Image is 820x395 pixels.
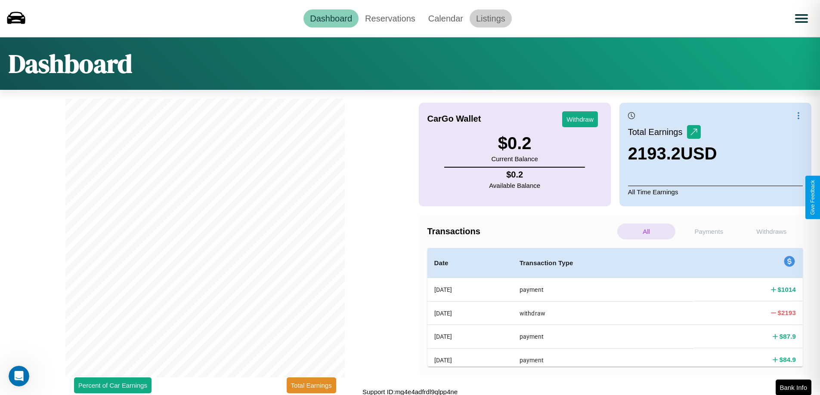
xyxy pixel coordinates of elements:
[422,9,470,28] a: Calendar
[780,355,796,364] h4: $ 84.9
[743,224,801,239] p: Withdraws
[427,325,513,348] th: [DATE]
[427,348,513,371] th: [DATE]
[780,332,796,341] h4: $ 87.9
[303,9,359,28] a: Dashboard
[628,186,803,198] p: All Time Earnings
[427,114,481,124] h4: CarGo Wallet
[680,224,738,239] p: Payments
[427,278,513,302] th: [DATE]
[810,180,816,215] div: Give Feedback
[520,258,687,268] h4: Transaction Type
[789,6,814,31] button: Open menu
[470,9,512,28] a: Listings
[513,325,694,348] th: payment
[513,301,694,325] th: withdraw
[628,124,687,140] p: Total Earnings
[778,308,796,317] h4: $ 2193
[427,301,513,325] th: [DATE]
[562,111,598,127] button: Withdraw
[9,366,29,386] iframe: Intercom live chat
[778,285,796,294] h4: $ 1014
[513,348,694,371] th: payment
[489,170,540,180] h4: $ 0.2
[489,180,540,191] p: Available Balance
[427,227,615,236] h4: Transactions
[74,377,152,393] button: Percent of Car Earnings
[491,134,538,153] h3: $ 0.2
[9,46,132,81] h1: Dashboard
[434,258,506,268] h4: Date
[359,9,422,28] a: Reservations
[513,278,694,302] th: payment
[628,144,717,163] h3: 2193.2 USD
[287,377,336,393] button: Total Earnings
[617,224,675,239] p: All
[491,153,538,165] p: Current Balance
